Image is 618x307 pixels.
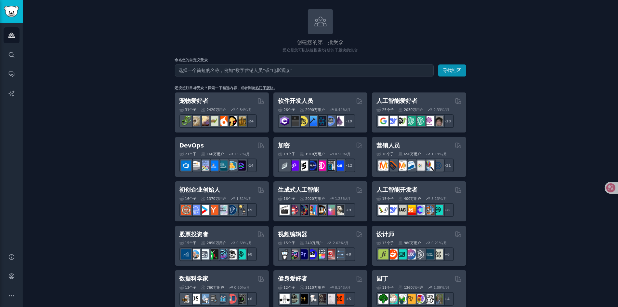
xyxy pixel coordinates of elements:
font: 2990万 [305,108,318,112]
font: 用户 [219,197,226,201]
font: 6 [447,252,450,256]
font: 24 [249,119,254,123]
font: 个子 [288,241,295,245]
font: %/月 [242,152,250,156]
font: 个子 [288,152,295,156]
font: 个子 [387,241,394,245]
font: 用户 [318,286,325,289]
font: 。 [274,86,277,90]
font: 创建您的第一批受众 [297,39,344,45]
font: + [346,252,349,256]
img: 发展我的业务 [236,205,246,215]
font: 1.19 [431,152,439,156]
font: + [444,252,447,256]
font: + [444,297,447,301]
font: 受众是您可以快速搜索/分析的子版块的集合 [283,48,358,52]
font: 2.02 [333,241,340,245]
img: AskMarketing [397,160,407,171]
font: 9 [349,208,351,212]
img: DeFi区块链 [316,160,326,171]
img: web3 [307,160,317,171]
img: AWS认证专家 [190,160,200,171]
font: 个子 [387,108,394,112]
font: 8 [250,252,252,256]
font: 个子 [189,152,196,156]
img: 独立黑客 [217,205,228,215]
img: 视频编辑器 [307,249,317,259]
img: 数据集 [227,294,237,304]
img: 开源人工智能 [415,205,425,215]
font: 8 [447,208,450,212]
font: 3110万 [305,286,318,289]
font: 1.51 [236,197,244,201]
font: 园丁 [376,275,388,282]
font: 980万 [404,241,414,245]
font: %/月 [343,152,351,156]
img: 用户体验设计 [433,249,443,259]
img: 健身房 [280,294,290,304]
img: 数据 [236,294,246,304]
font: 加密 [278,142,290,149]
font: 1.97 [234,152,242,156]
font: 160万 [207,152,217,156]
font: 26 [283,108,288,112]
font: 13 [382,241,387,245]
img: 梦想展位 [334,205,344,215]
img: 野人花园 [397,294,407,304]
img: 爬虫学 [181,116,191,126]
font: 个子 [288,108,295,112]
img: 城市园艺 [424,294,434,304]
img: 玄凤鹦鹉 [217,116,228,126]
font: %/月 [343,108,351,112]
img: 数据科学 [190,294,200,304]
font: 0.50 [335,152,342,156]
img: 用户界面设计 [397,249,407,259]
img: 花朵 [415,294,425,304]
font: 人工智能开发者 [376,187,417,193]
img: 市场调研 [424,160,434,171]
img: 电子邮件营销 [406,160,416,171]
img: aws_cdk [227,160,237,171]
img: defi_ [334,160,344,171]
font: %/月 [441,286,449,289]
font: + [444,208,447,212]
font: 25 [382,108,387,112]
img: 外汇 [199,249,209,259]
img: 统计数据 [199,294,209,304]
font: 个子 [288,286,295,289]
img: 犬种 [236,116,246,126]
font: 760万 [207,286,217,289]
font: 0.21 [431,241,439,245]
img: ethstaker [298,160,308,171]
img: 价值投资 [190,249,200,259]
img: sdforall [307,205,317,215]
font: 用户 [414,152,421,156]
img: 首映 [298,249,308,259]
img: 龟 [208,116,218,126]
img: 朗链 [378,205,388,215]
font: 13 [185,286,189,289]
a: 热门子版块 [255,86,273,90]
font: 2020万 [305,197,318,201]
font: 设计师 [376,231,394,238]
button: 寻找社区 [438,64,466,77]
font: 用户 [318,108,325,112]
img: 艾视频 [280,205,290,215]
font: 9 [250,208,252,212]
img: 排版 [378,249,388,259]
font: 400万 [404,197,414,201]
font: %/月 [439,152,447,156]
font: 11 [382,286,387,289]
img: 编辑 [289,249,299,259]
font: 14 [249,163,254,167]
font: 用户 [318,152,325,156]
font: 240万 [305,241,315,245]
font: + [247,252,250,256]
img: ycombinator [208,205,218,215]
font: 2420万 [207,108,219,112]
img: 球蟒 [190,116,200,126]
font: 2030万 [404,108,416,112]
img: DeepSeek [388,205,398,215]
font: %/月 [439,241,447,245]
font: 4 [447,297,450,301]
